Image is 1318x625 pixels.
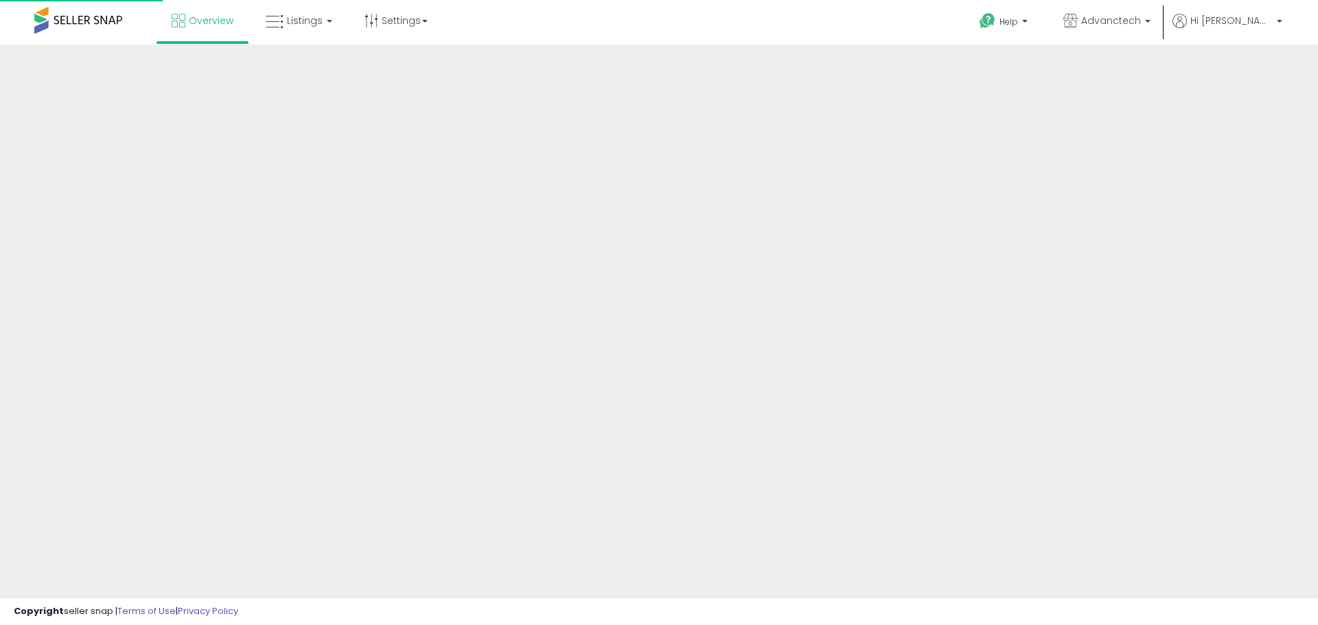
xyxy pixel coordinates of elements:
[189,14,233,27] span: Overview
[117,604,176,617] a: Terms of Use
[178,604,238,617] a: Privacy Policy
[1190,14,1273,27] span: Hi [PERSON_NAME]
[14,605,238,618] div: seller snap | |
[14,604,64,617] strong: Copyright
[969,2,1041,45] a: Help
[979,12,996,30] i: Get Help
[1172,14,1282,45] a: Hi [PERSON_NAME]
[1081,14,1141,27] span: Advanctech
[287,14,323,27] span: Listings
[999,16,1018,27] span: Help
